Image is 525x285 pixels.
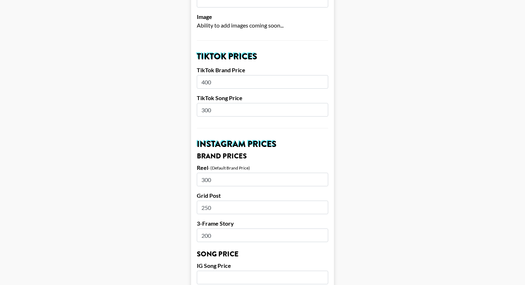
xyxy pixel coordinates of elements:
label: TikTok Song Price [197,94,328,102]
h3: Song Price [197,251,328,258]
label: TikTok Brand Price [197,67,328,74]
h3: Brand Prices [197,153,328,160]
h2: Instagram Prices [197,140,328,148]
label: 3-Frame Story [197,220,328,227]
label: Image [197,13,328,20]
span: Ability to add images coming soon... [197,22,284,29]
label: Grid Post [197,192,328,199]
label: Reel [197,164,208,171]
div: - (Default Brand Price) [208,165,250,171]
label: IG Song Price [197,262,328,269]
h2: TikTok Prices [197,52,328,61]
